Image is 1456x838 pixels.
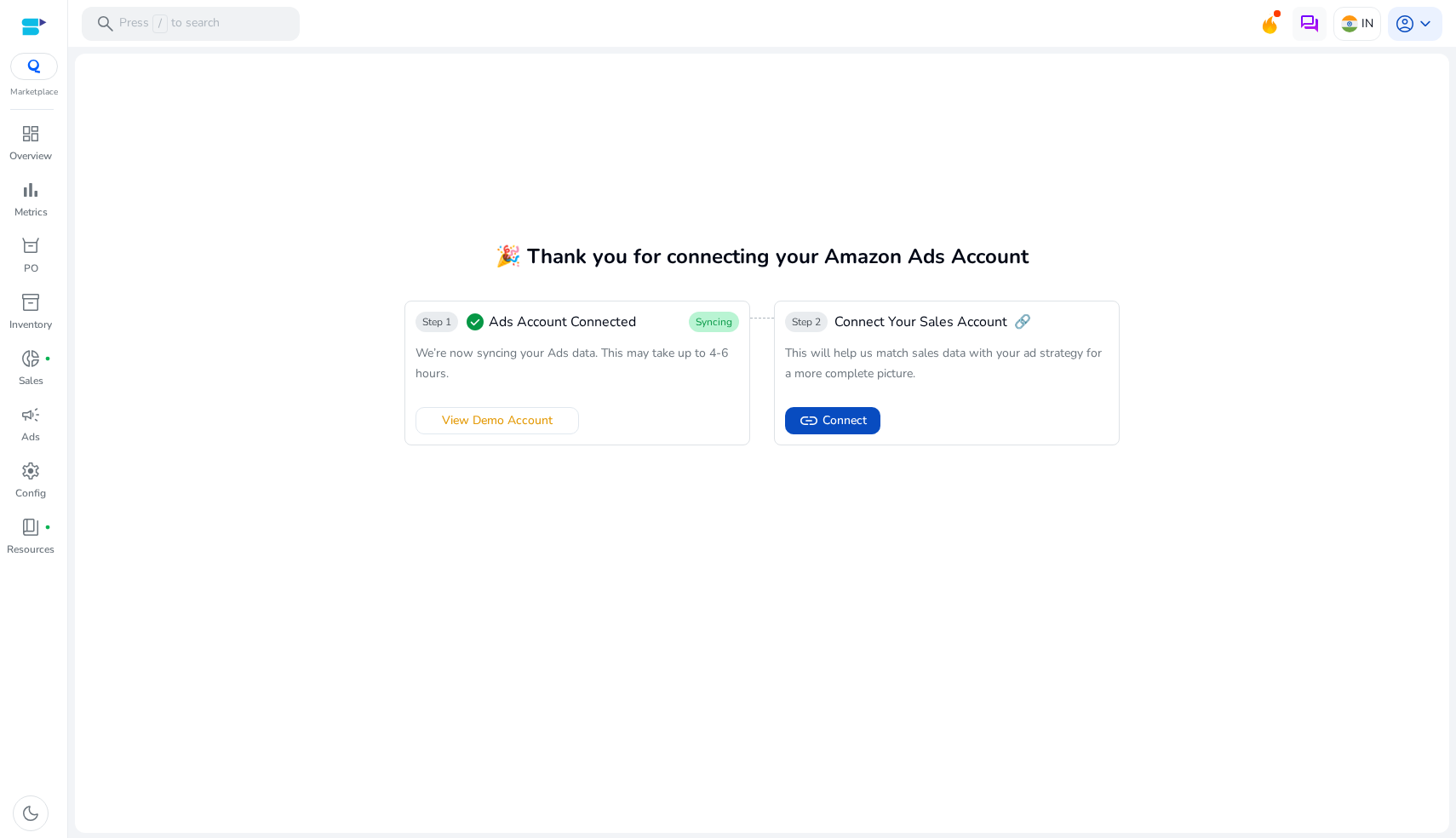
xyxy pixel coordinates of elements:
span: Step 2 [792,315,821,329]
span: dashboard [20,123,41,144]
p: Marketplace [10,86,58,99]
p: Overview [9,148,52,164]
span: This will help us match sales data with your ad strategy for a more complete picture. [785,345,1102,382]
span: search [95,14,116,34]
span: link [799,410,819,431]
span: settings [20,461,41,481]
span: check_circle [465,312,485,332]
p: PO [24,261,38,276]
span: 🎉 Thank you for connecting your Amazon Ads Account [496,243,1029,270]
div: 🔗 [785,312,1031,332]
p: Sales [19,373,43,388]
p: Metrics [14,204,48,220]
span: / [152,14,168,33]
img: QC-logo.svg [19,60,49,73]
button: linkConnect [785,407,880,434]
p: Ads [21,429,40,445]
span: book_4 [20,517,41,537]
p: Resources [7,542,54,557]
span: Connect [823,411,867,429]
span: Connect Your Sales Account [834,312,1007,332]
span: inventory_2 [20,292,41,313]
span: keyboard_arrow_down [1415,14,1436,34]
span: donut_small [20,348,41,369]
span: Ads Account Connected [489,312,636,332]
span: campaign [20,405,41,425]
span: fiber_manual_record [44,355,51,362]
span: fiber_manual_record [44,524,51,531]
p: Press to search [119,14,220,33]
span: dark_mode [20,803,41,824]
span: View Demo Account [442,411,553,429]
span: orders [20,236,41,256]
span: Syncing [696,315,732,329]
p: Config [15,485,46,501]
span: account_circle [1395,14,1415,34]
span: We’re now syncing your Ads data. This may take up to 4-6 hours. [416,345,728,382]
p: IN [1361,9,1373,38]
img: in.svg [1341,15,1358,32]
button: View Demo Account [416,407,579,434]
span: bar_chart [20,180,41,200]
span: Step 1 [422,315,451,329]
p: Inventory [9,317,52,332]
